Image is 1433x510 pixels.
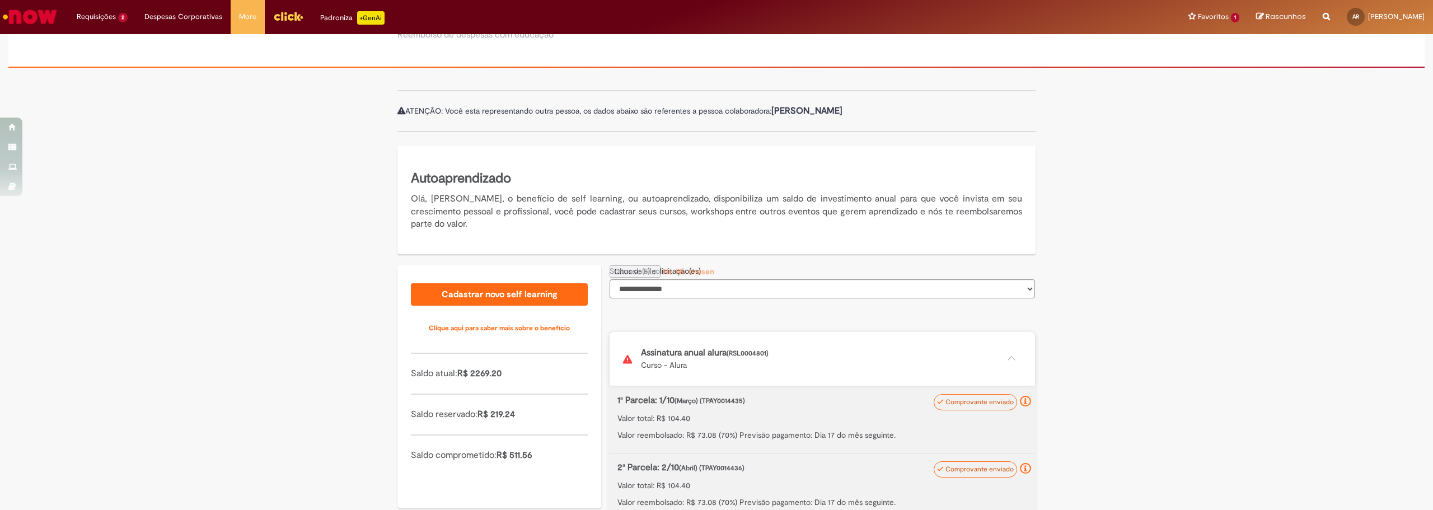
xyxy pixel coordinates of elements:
[1231,13,1239,22] span: 1
[945,397,1014,406] span: Comprovante enviado
[1198,11,1229,22] span: Favoritos
[144,11,222,22] span: Despesas Corporativas
[1368,12,1425,21] span: [PERSON_NAME]
[457,368,502,379] span: R$ 2269.20
[411,367,588,380] p: Saldo atual:
[477,409,515,420] span: R$ 219.24
[675,396,745,405] span: (Março) (TPAY0014435)
[411,449,588,462] p: Saldo comprometido:
[617,413,1027,424] p: Valor total: R$ 104.40
[497,450,532,461] span: R$ 511.56
[397,30,554,40] h2: Reembolso de despesas com educação
[617,429,1027,441] p: Valor reembolsado: R$ 73.08 (70%) Previsão pagamento: Dia 17 do mês seguinte.
[1020,463,1031,474] i: Seu comprovante foi enviado e recebido pelo now. Para folha Ambev: passará para aprovação de seu ...
[1020,396,1031,407] i: Seu comprovante foi enviado e recebido pelo now. Para folha Ambev: passará para aprovação de seu ...
[239,11,256,22] span: More
[411,193,1022,231] p: Olá, [PERSON_NAME], o benefício de self learning, ou autoaprendizado, disponibiliza um saldo de i...
[617,480,1027,491] p: Valor total: R$ 104.40
[411,283,588,306] a: Cadastrar novo self learning
[77,11,116,22] span: Requisições
[273,8,303,25] img: click_logo_yellow_360x200.png
[357,11,385,25] p: +GenAi
[771,105,842,116] b: [PERSON_NAME]
[617,461,968,474] p: 2ª Parcela: 2/10
[1,6,59,28] img: ServiceNow
[617,497,1027,508] p: Valor reembolsado: R$ 73.08 (70%) Previsão pagamento: Dia 17 do mês seguinte.
[411,169,1022,188] h5: Autoaprendizado
[397,90,1036,132] div: ATENÇÃO: Você esta representando outra pessoa, os dados abaixo são referentes a pessoa colaboradora:
[1256,12,1306,22] a: Rascunhos
[118,13,128,22] span: 2
[320,11,385,25] div: Padroniza
[1352,13,1359,20] span: AR
[945,465,1014,474] span: Comprovante enviado
[679,464,744,472] span: (Abril) (TPAY0014436)
[411,317,588,339] a: Clique aqui para saber mais sobre o benefício
[411,408,588,421] p: Saldo reservado:
[1266,11,1306,22] span: Rascunhos
[617,394,968,407] p: 1ª Parcela: 1/10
